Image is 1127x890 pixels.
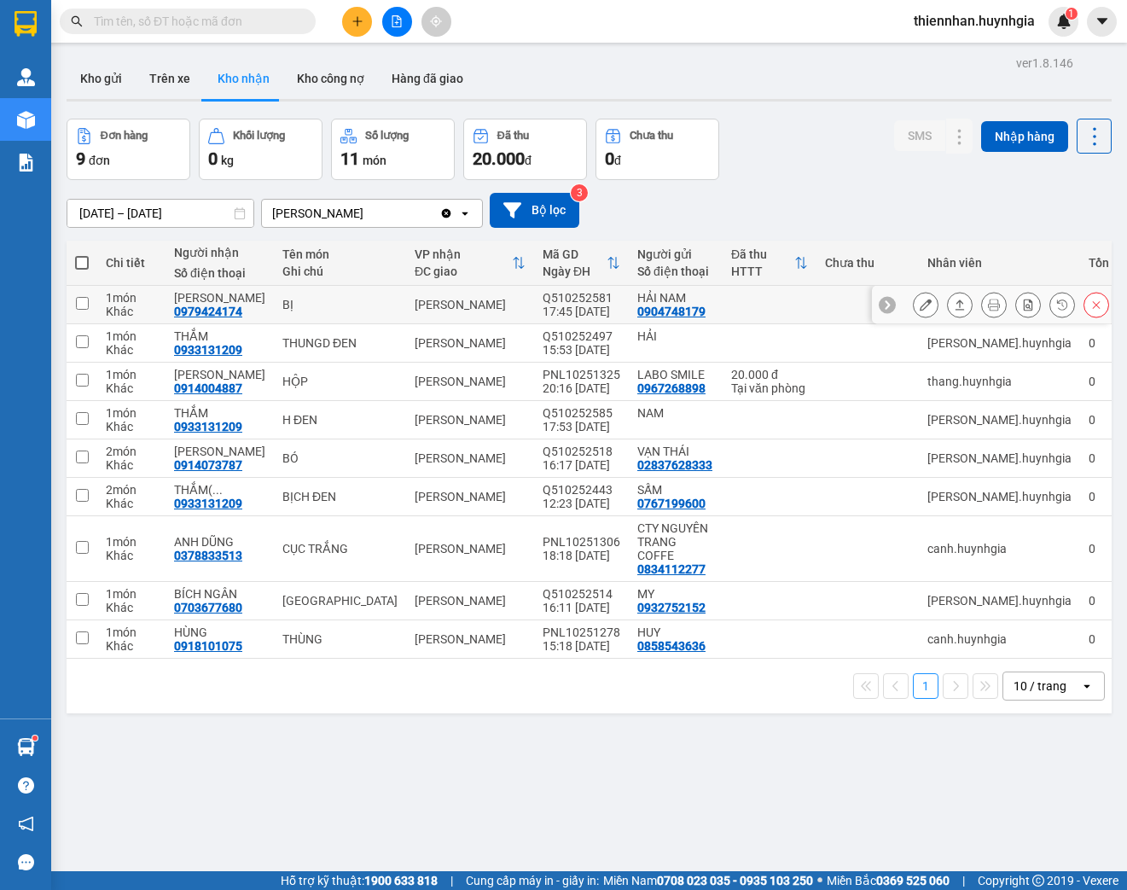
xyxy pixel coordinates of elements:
[1056,14,1072,29] img: icon-new-feature
[1068,8,1074,20] span: 1
[106,549,157,562] div: Khác
[106,406,157,420] div: 1 món
[17,738,35,756] img: warehouse-icon
[174,343,242,357] div: 0933131209
[894,120,945,151] button: SMS
[534,241,629,286] th: Toggle SortBy
[67,200,253,227] input: Select a date range.
[571,184,588,201] sup: 3
[282,594,398,608] div: TX
[415,375,526,388] div: [PERSON_NAME]
[106,343,157,357] div: Khác
[365,205,367,222] input: Selected Diên Khánh.
[543,406,620,420] div: Q510252585
[282,265,398,278] div: Ghi chú
[17,68,35,86] img: warehouse-icon
[913,673,938,699] button: 1
[543,305,620,318] div: 17:45 [DATE]
[174,305,242,318] div: 0979424174
[543,535,620,549] div: PNL10251306
[94,12,295,31] input: Tìm tên, số ĐT hoặc mã đơn
[543,291,620,305] div: Q510252581
[962,871,965,890] span: |
[927,632,1072,646] div: canh.huynhgia
[614,154,621,167] span: đ
[876,874,950,887] strong: 0369 525 060
[282,298,398,311] div: BỊ
[543,625,620,639] div: PNL10251278
[543,497,620,510] div: 12:23 [DATE]
[106,381,157,395] div: Khác
[415,542,526,556] div: [PERSON_NAME]
[174,625,265,639] div: HÙNG
[106,458,157,472] div: Khác
[406,241,534,286] th: Toggle SortBy
[900,10,1049,32] span: thiennhan.huynhgia
[1087,7,1117,37] button: caret-down
[282,336,398,350] div: THUNGD ĐEN
[174,458,242,472] div: 0914073787
[463,119,587,180] button: Đã thu20.000đ
[927,256,1072,270] div: Nhân viên
[76,148,85,169] span: 9
[595,119,719,180] button: Chưa thu0đ
[731,368,808,381] div: 20.000 đ
[17,111,35,129] img: warehouse-icon
[415,247,512,261] div: VP nhận
[723,241,816,286] th: Toggle SortBy
[382,7,412,37] button: file-add
[458,207,472,220] svg: open
[199,119,322,180] button: Khối lượng0kg
[637,639,706,653] div: 0858543636
[415,298,526,311] div: [PERSON_NAME]
[340,148,359,169] span: 11
[637,305,706,318] div: 0904748179
[415,451,526,465] div: [PERSON_NAME]
[525,154,532,167] span: đ
[637,587,714,601] div: MY
[174,535,265,549] div: ANH DŨNG
[637,458,712,472] div: 02837628333
[1014,678,1066,695] div: 10 / trang
[106,587,157,601] div: 1 món
[1016,54,1073,73] div: ver 1.8.146
[927,413,1072,427] div: nguyen.huynhgia
[543,329,620,343] div: Q510252497
[415,413,526,427] div: [PERSON_NAME]
[947,292,973,317] div: Giao hàng
[637,368,714,381] div: LABO SMILE
[174,329,265,343] div: THẮM
[208,148,218,169] span: 0
[378,58,477,99] button: Hàng đã giao
[17,154,35,172] img: solution-icon
[825,256,910,270] div: Chưa thu
[415,336,526,350] div: [PERSON_NAME]
[106,445,157,458] div: 2 món
[543,343,620,357] div: 15:53 [DATE]
[731,265,794,278] div: HTTT
[174,587,265,601] div: BÍCH NGÂN
[101,130,148,142] div: Đơn hàng
[282,451,398,465] div: BÓ
[365,130,409,142] div: Số lượng
[731,247,794,261] div: Đã thu
[391,15,403,27] span: file-add
[637,329,714,343] div: HẢI
[543,445,620,458] div: Q510252518
[637,445,714,458] div: VẠN THÁI
[106,639,157,653] div: Khác
[637,291,714,305] div: HẢI NAM
[637,381,706,395] div: 0967268898
[212,483,223,497] span: ...
[272,205,363,222] div: [PERSON_NAME]
[174,639,242,653] div: 0918101075
[543,247,607,261] div: Mã GD
[174,246,265,259] div: Người nhận
[415,632,526,646] div: [PERSON_NAME]
[18,854,34,870] span: message
[927,336,1072,350] div: nguyen.huynhgia
[439,207,453,220] svg: Clear value
[1032,875,1044,887] span: copyright
[466,871,599,890] span: Cung cấp máy in - giấy in:
[18,777,34,794] span: question-circle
